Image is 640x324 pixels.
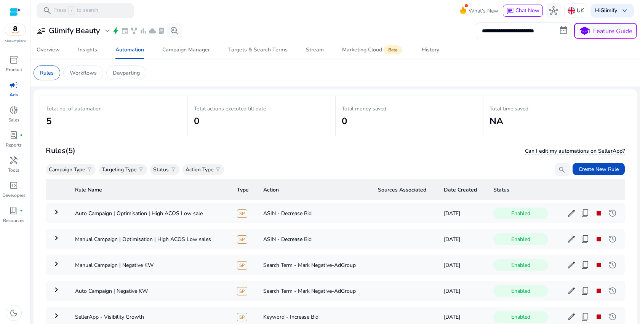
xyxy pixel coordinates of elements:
[52,285,61,294] mat-icon: keyboard_arrow_right
[493,285,548,297] span: Enabled
[594,235,603,244] span: stop
[438,281,487,301] td: [DATE]
[53,6,98,15] p: Press to search
[608,260,617,270] span: history
[20,134,23,137] span: fiber_manual_record
[112,27,120,35] span: bolt
[153,166,169,174] p: Status
[9,80,18,89] span: campaign
[8,167,19,174] p: Tools
[8,117,19,123] p: Sales
[49,166,85,174] p: Campaign Type
[149,27,156,35] span: cloud
[37,26,46,35] span: user_attributes
[579,207,591,219] button: content_copy
[593,285,605,297] button: stop
[194,105,329,113] p: Total actions executed till date
[594,312,603,321] span: stop
[46,146,75,155] h3: Rules (5)
[102,166,136,174] p: Targeting Type
[606,207,619,219] button: history
[546,3,561,18] button: hub
[438,229,487,249] td: [DATE]
[594,286,603,295] span: stop
[237,209,247,218] span: SP
[52,311,61,320] mat-icon: keyboard_arrow_right
[579,233,591,245] button: content_copy
[2,192,26,199] p: Developers
[342,105,477,113] p: Total money saved
[487,179,625,200] th: Status
[68,6,75,15] span: /
[438,255,487,275] td: [DATE]
[567,235,576,244] span: edit
[503,5,543,17] button: chatChat Now
[384,45,402,54] span: Beta
[49,26,100,35] h3: Glimify Beauty
[581,209,590,218] span: content_copy
[493,311,548,323] span: Enabled
[257,255,372,275] td: Search Term - Mark Negative-AdGroup
[565,285,578,297] button: edit
[506,7,514,15] span: chat
[525,147,625,155] span: Can I edit my automations on SellerApp?
[490,116,625,127] h2: NA
[579,26,590,37] span: school
[608,286,617,295] span: history
[372,179,438,200] th: Sources Associated
[158,27,165,35] span: lab_profile
[46,116,181,127] h2: 5
[606,285,619,297] button: history
[231,179,257,200] th: Type
[237,313,247,321] span: SP
[593,207,605,219] button: stop
[257,203,372,223] td: ASIN - Decrease Bid
[130,27,138,35] span: family_history
[121,27,129,35] span: event
[565,259,578,271] button: edit
[37,47,60,53] div: Overview
[567,209,576,218] span: edit
[342,116,477,127] h2: 0
[237,261,247,270] span: SP
[469,4,498,18] span: What's New
[5,24,26,35] img: amazon.svg
[69,281,231,301] td: Auto Campaign | Negative KW
[581,235,590,244] span: content_copy
[9,206,18,215] span: book_4
[70,69,97,77] p: Workflows
[6,66,22,73] p: Product
[594,260,603,270] span: stop
[608,235,617,244] span: history
[515,7,539,14] span: Chat Now
[438,203,487,223] td: [DATE]
[9,181,18,190] span: code_blocks
[237,235,247,244] span: SP
[40,69,54,77] p: Rules
[46,105,181,113] p: Total no. of automation
[215,166,221,172] span: filter_alt
[593,259,605,271] button: stop
[170,166,176,172] span: filter_alt
[606,259,619,271] button: history
[78,47,97,53] div: Insights
[600,7,617,14] b: Glimify
[10,91,18,98] p: Ads
[549,6,558,15] span: hub
[52,259,61,268] mat-icon: keyboard_arrow_right
[103,26,112,35] span: expand_more
[9,156,18,165] span: handyman
[113,69,140,77] p: Dayparting
[579,285,591,297] button: content_copy
[186,166,213,174] p: Action Type
[52,233,61,243] mat-icon: keyboard_arrow_right
[593,233,605,245] button: stop
[69,255,231,275] td: Manual Campaign | Negative KW
[257,229,372,249] td: ASIN - Decrease Bid
[565,233,578,245] button: edit
[581,260,590,270] span: content_copy
[342,47,403,53] div: Marketing Cloud
[493,207,548,219] span: Enabled
[9,105,18,115] span: donut_small
[581,312,590,321] span: content_copy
